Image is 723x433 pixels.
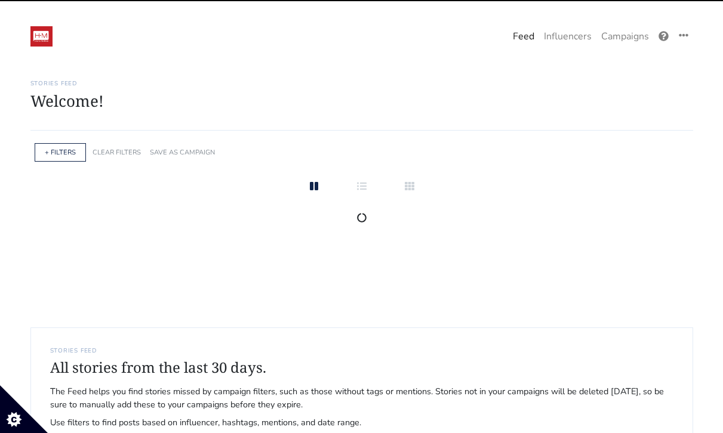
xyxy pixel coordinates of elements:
h6: Stories Feed [30,80,693,87]
img: 19:52:48_1547236368 [30,26,53,47]
a: Feed [508,24,539,48]
a: Campaigns [596,24,654,48]
a: SAVE AS CAMPAIGN [150,148,215,157]
span: Use filters to find posts based on influencer, hashtags, mentions, and date range. [50,416,673,429]
h4: All stories from the last 30 days. [50,359,673,376]
a: CLEAR FILTERS [93,148,141,157]
h6: STORIES FEED [50,347,673,354]
h1: Welcome! [30,92,693,110]
a: + FILTERS [45,148,76,157]
a: Influencers [539,24,596,48]
span: The Feed helps you find stories missed by campaign filters, such as those without tags or mention... [50,385,673,411]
